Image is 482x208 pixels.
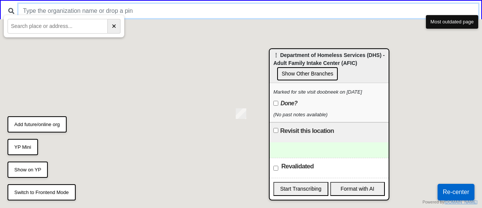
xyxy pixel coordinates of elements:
[273,101,278,106] input: Done?
[423,199,477,205] div: Powered by
[438,184,474,200] button: Re-center
[444,200,477,204] a: [DOMAIN_NAME]
[18,4,478,18] input: Type the organization name or drop a pin
[330,182,385,196] button: Format with AI
[8,19,108,34] input: Search place or address...
[8,184,76,201] button: Switch to Frontend Mode
[273,112,328,117] i: (No past notes available)
[281,162,314,171] label: Revalidated
[273,52,385,66] span: ⋮ Department of Homeless Services (DHS) - Adult Family Intake Center (AFIC)
[273,88,385,96] div: Marked for site visit doobneek on [DATE]
[273,182,328,196] button: Start Transcribing
[8,162,48,178] button: Show on YP
[8,116,67,133] button: Add future/online org
[277,67,338,80] button: Show Other Branches
[108,19,120,34] button: ✕
[273,99,297,108] label: Done?
[8,139,38,156] button: YP Mini
[426,15,478,29] button: Most outdated page
[280,126,334,136] label: Revisit this location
